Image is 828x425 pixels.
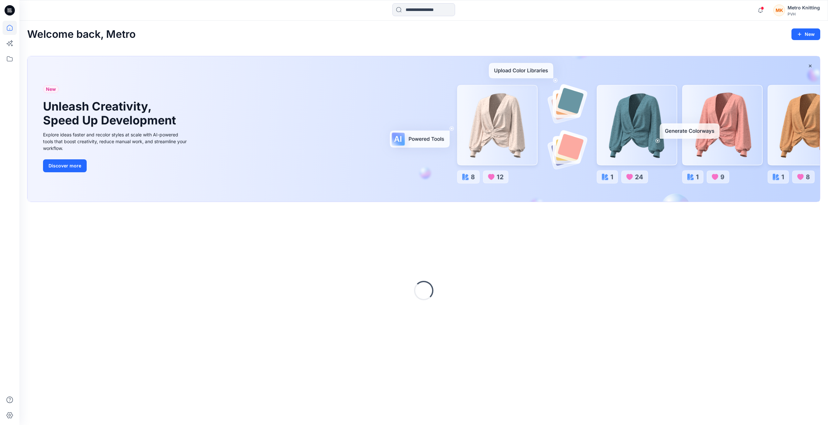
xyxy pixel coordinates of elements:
h2: Welcome back, Metro [27,28,136,40]
span: New [46,85,56,93]
div: Metro Knitting [788,4,820,12]
div: PVH [788,12,820,16]
div: MK [773,5,785,16]
button: Discover more [43,159,87,172]
h1: Unleash Creativity, Speed Up Development [43,100,179,127]
div: Explore ideas faster and recolor styles at scale with AI-powered tools that boost creativity, red... [43,131,189,152]
button: New [791,28,820,40]
a: Discover more [43,159,189,172]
